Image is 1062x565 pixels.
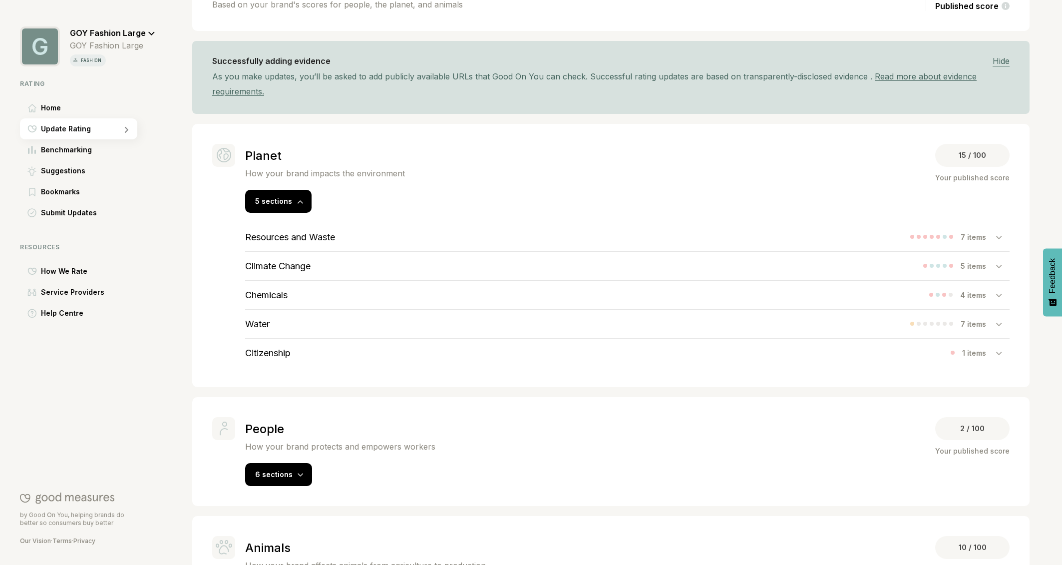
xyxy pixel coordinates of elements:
[20,243,155,251] div: Resources
[73,537,95,545] a: Privacy
[212,69,1010,99] div: As you make updates, you’ll be asked to add publicly available URLs that Good On You can check. S...
[961,262,996,270] div: 5 items
[20,537,137,545] div: · ·
[41,165,85,177] span: Suggestions
[245,442,435,452] p: How your brand protects and empowers workers
[212,56,331,66] h3: Successfully adding evidence
[255,470,293,479] span: 6 sections
[212,71,977,96] a: Read more about evidence requirements.
[41,307,83,319] span: Help Centre
[29,188,35,196] img: Bookmarks
[27,208,36,217] img: Submit Updates
[245,261,311,271] h3: Climate Change
[20,282,155,303] a: Service ProvidersService Providers
[245,148,405,163] h2: Planet
[20,118,155,139] a: Update RatingUpdate Rating
[255,197,292,205] span: 5 sections
[20,511,137,527] p: by Good On You, helping brands do better so consumers buy better
[70,28,146,38] span: GOY Fashion Large
[935,536,1010,559] div: 10 / 100
[20,97,155,118] a: HomeHome
[41,102,61,114] span: Home
[41,186,80,198] span: Bookmarks
[27,125,37,133] img: Update Rating
[245,319,270,329] h3: Water
[20,181,155,202] a: BookmarksBookmarks
[935,445,1010,457] div: Your published score
[27,267,37,275] img: How We Rate
[41,265,87,277] span: How We Rate
[27,166,36,176] img: Suggestions
[960,291,996,299] div: 4 items
[72,56,79,63] img: vertical icon
[245,348,291,358] h3: Citizenship
[993,56,1010,66] span: Hide
[41,144,92,156] span: Benchmarking
[28,146,36,154] img: Benchmarking
[1018,521,1052,555] iframe: Website support platform help button
[961,233,996,241] div: 7 items
[220,422,228,436] img: People
[245,232,335,242] h3: Resources and Waste
[20,261,155,282] a: How We RateHow We Rate
[41,286,104,298] span: Service Providers
[20,160,155,181] a: SuggestionsSuggestions
[20,202,155,223] a: Submit UpdatesSubmit Updates
[41,123,91,135] span: Update Rating
[79,56,104,64] p: fashion
[962,349,996,357] div: 1 items
[20,303,155,324] a: Help CentreHelp Centre
[961,320,996,328] div: 7 items
[28,104,36,112] img: Home
[27,288,36,296] img: Service Providers
[20,139,155,160] a: BenchmarkingBenchmarking
[245,422,435,436] h2: People
[41,207,97,219] span: Submit Updates
[245,541,486,555] h2: Animals
[217,148,231,162] img: Planet
[27,309,37,318] img: Help Centre
[20,80,155,87] div: Rating
[935,417,1010,440] div: 2 / 100
[245,290,288,300] h3: Chemicals
[52,537,72,545] a: Terms
[245,168,405,178] p: How your brand impacts the environment
[20,492,114,504] img: Good On You
[70,40,155,50] div: GOY Fashion Large
[935,172,1010,184] div: Your published score
[1043,248,1062,316] button: Feedback - Show survey
[935,144,1010,167] div: 15 / 100
[20,537,51,545] a: Our Vision
[935,1,1010,11] div: Published score
[216,540,232,555] img: Animals
[1048,258,1057,293] span: Feedback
